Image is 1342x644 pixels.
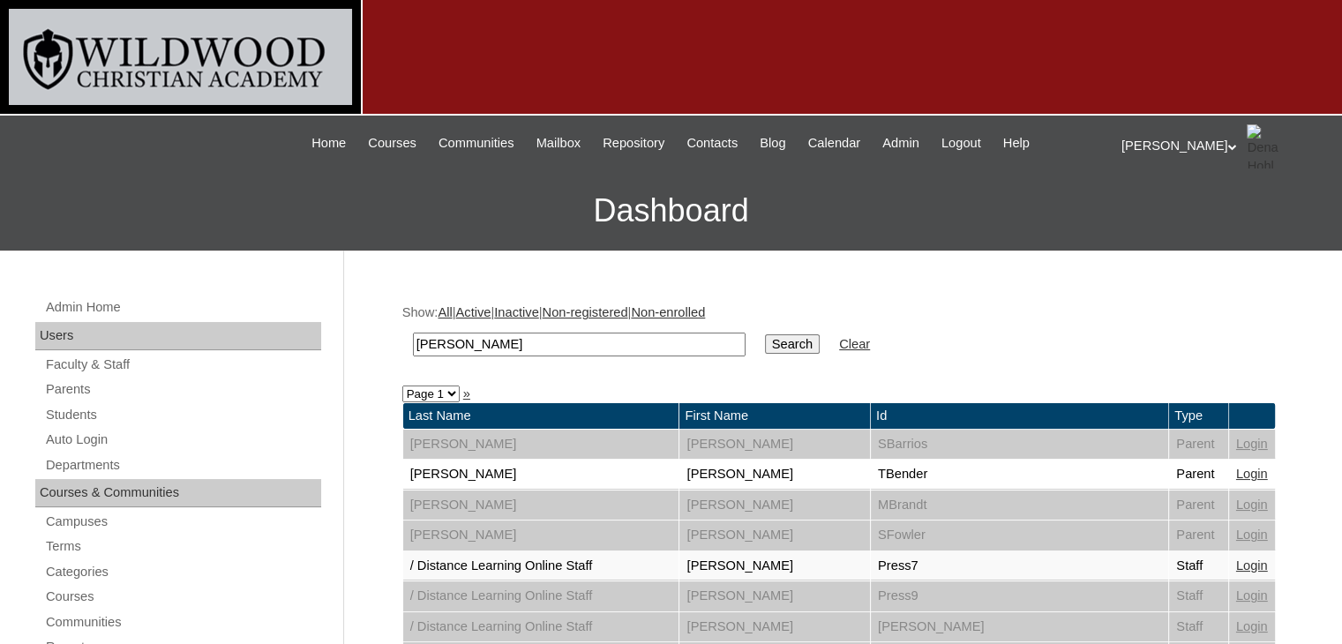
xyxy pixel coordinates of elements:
[528,133,590,154] a: Mailbox
[35,479,321,507] div: Courses & Communities
[871,520,1168,550] td: SFowler
[679,551,869,581] td: [PERSON_NAME]
[403,581,679,611] td: / Distance Learning Online Staff
[536,133,581,154] span: Mailbox
[44,454,321,476] a: Departments
[679,612,869,642] td: [PERSON_NAME]
[403,430,679,460] td: [PERSON_NAME]
[1169,460,1228,490] td: Parent
[1169,430,1228,460] td: Parent
[594,133,673,154] a: Repository
[603,133,664,154] span: Repository
[44,561,321,583] a: Categories
[1169,551,1228,581] td: Staff
[871,460,1168,490] td: TBender
[679,430,869,460] td: [PERSON_NAME]
[760,133,785,154] span: Blog
[1236,437,1268,451] a: Login
[44,511,321,533] a: Campuses
[1236,528,1268,542] a: Login
[9,171,1333,251] h3: Dashboard
[1236,558,1268,573] a: Login
[679,490,869,520] td: [PERSON_NAME]
[368,133,416,154] span: Courses
[871,551,1168,581] td: Press7
[44,378,321,401] a: Parents
[44,296,321,318] a: Admin Home
[873,133,928,154] a: Admin
[1247,124,1291,168] img: Dena Hohl
[1169,490,1228,520] td: Parent
[751,133,794,154] a: Blog
[679,520,869,550] td: [PERSON_NAME]
[1236,467,1268,481] a: Login
[9,9,352,105] img: logo-white.png
[403,551,679,581] td: / Distance Learning Online Staff
[882,133,919,154] span: Admin
[455,305,491,319] a: Active
[1169,581,1228,611] td: Staff
[871,430,1168,460] td: SBarrios
[403,403,679,429] td: Last Name
[1236,498,1268,512] a: Login
[311,133,346,154] span: Home
[44,535,321,558] a: Terms
[686,133,738,154] span: Contacts
[765,334,820,354] input: Search
[799,133,869,154] a: Calendar
[44,404,321,426] a: Students
[679,581,869,611] td: [PERSON_NAME]
[359,133,425,154] a: Courses
[933,133,990,154] a: Logout
[44,611,321,633] a: Communities
[403,460,679,490] td: [PERSON_NAME]
[430,133,523,154] a: Communities
[679,460,869,490] td: [PERSON_NAME]
[871,403,1168,429] td: Id
[1003,133,1030,154] span: Help
[413,333,746,356] input: Search
[403,612,679,642] td: / Distance Learning Online Staff
[871,612,1168,642] td: [PERSON_NAME]
[35,322,321,350] div: Users
[439,133,514,154] span: Communities
[871,490,1168,520] td: MBrandt
[402,303,1276,366] div: Show: | | | |
[941,133,981,154] span: Logout
[994,133,1038,154] a: Help
[1236,619,1268,633] a: Login
[871,581,1168,611] td: Press9
[1121,124,1324,168] div: [PERSON_NAME]
[631,305,705,319] a: Non-enrolled
[839,337,870,351] a: Clear
[543,305,628,319] a: Non-registered
[1236,588,1268,603] a: Login
[1169,520,1228,550] td: Parent
[679,403,869,429] td: First Name
[1169,612,1228,642] td: Staff
[494,305,539,319] a: Inactive
[808,133,860,154] span: Calendar
[1169,403,1228,429] td: Type
[44,586,321,608] a: Courses
[403,520,679,550] td: [PERSON_NAME]
[44,429,321,451] a: Auto Login
[303,133,355,154] a: Home
[438,305,452,319] a: All
[44,354,321,376] a: Faculty & Staff
[678,133,746,154] a: Contacts
[463,386,470,401] a: »
[403,490,679,520] td: [PERSON_NAME]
